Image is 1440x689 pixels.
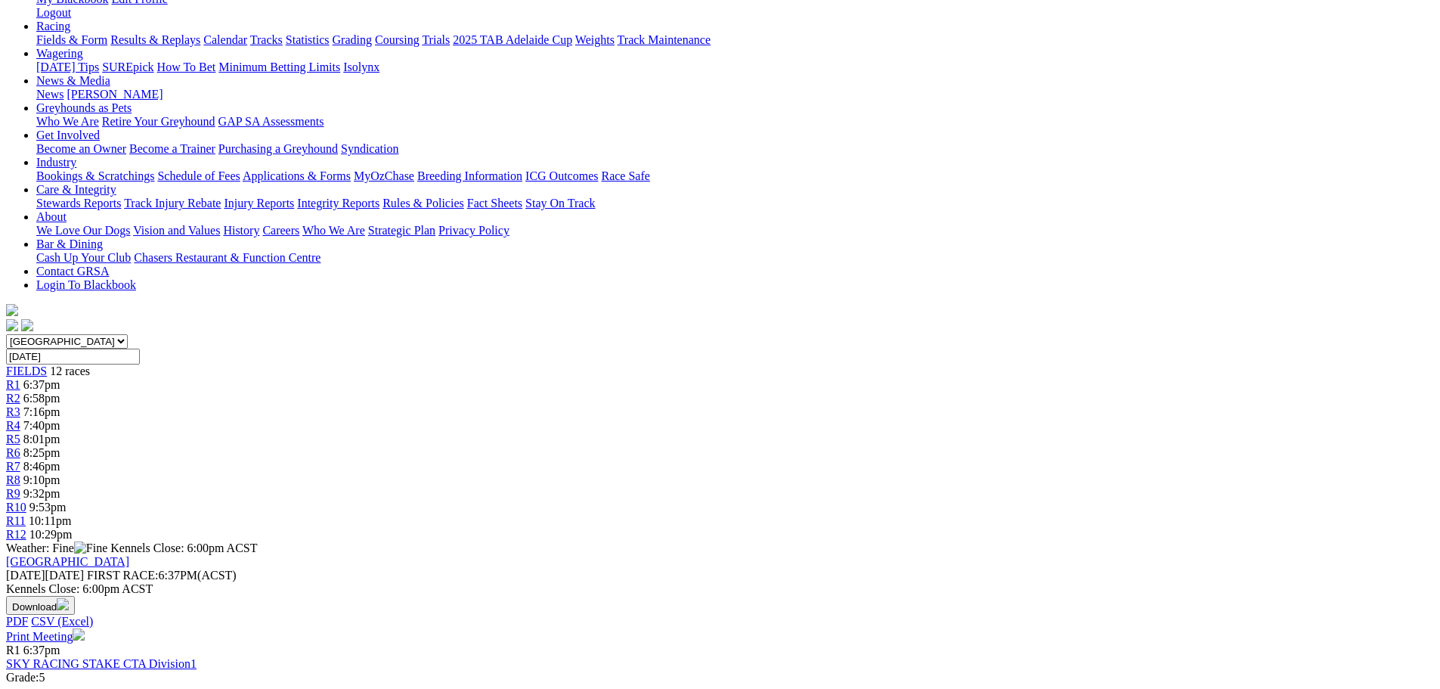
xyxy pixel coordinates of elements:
[36,129,100,141] a: Get Involved
[368,224,435,237] a: Strategic Plan
[302,224,365,237] a: Who We Are
[36,88,1434,101] div: News & Media
[6,349,140,365] input: Select date
[36,6,71,19] a: Logout
[67,88,163,101] a: [PERSON_NAME]
[6,473,20,486] a: R8
[36,20,70,33] a: Racing
[6,514,26,527] a: R11
[6,392,20,405] a: R2
[36,142,1434,156] div: Get Involved
[6,528,26,541] a: R12
[218,61,340,73] a: Minimum Betting Limits
[6,378,20,391] a: R1
[467,197,522,209] a: Fact Sheets
[6,433,20,445] span: R5
[6,671,39,684] span: Grade:
[618,33,711,46] a: Track Maintenance
[134,251,321,264] a: Chasers Restaurant & Function Centre
[36,156,76,169] a: Industry
[129,142,215,155] a: Become a Trainer
[6,419,20,432] a: R4
[6,596,75,615] button: Download
[262,224,299,237] a: Careers
[102,115,215,128] a: Retire Your Greyhound
[36,74,110,87] a: News & Media
[36,265,109,278] a: Contact GRSA
[36,224,1434,237] div: About
[36,251,1434,265] div: Bar & Dining
[36,197,121,209] a: Stewards Reports
[6,542,110,554] span: Weather: Fine
[36,101,132,114] a: Greyhounds as Pets
[133,224,220,237] a: Vision and Values
[36,47,83,60] a: Wagering
[36,237,103,250] a: Bar & Dining
[36,224,130,237] a: We Love Our Dogs
[36,115,1434,129] div: Greyhounds as Pets
[36,251,131,264] a: Cash Up Your Club
[23,460,60,473] span: 8:46pm
[29,528,73,541] span: 10:29pm
[6,460,20,473] a: R7
[23,473,60,486] span: 9:10pm
[601,169,649,182] a: Race Safe
[6,446,20,459] span: R6
[6,582,1434,596] div: Kennels Close: 6:00pm ACST
[6,501,26,514] a: R10
[6,487,20,500] a: R9
[23,446,60,459] span: 8:25pm
[224,197,294,209] a: Injury Reports
[23,433,60,445] span: 8:01pm
[29,501,67,514] span: 9:53pm
[575,33,615,46] a: Weights
[6,319,18,331] img: facebook.svg
[36,183,116,196] a: Care & Integrity
[23,644,60,656] span: 6:37pm
[36,142,126,155] a: Become an Owner
[250,33,283,46] a: Tracks
[74,542,107,555] img: Fine
[6,405,20,418] span: R3
[422,33,450,46] a: Trials
[6,569,45,582] span: [DATE]
[102,61,153,73] a: SUREpick
[36,33,1434,47] div: Racing
[23,419,60,432] span: 7:40pm
[286,33,330,46] a: Statistics
[6,365,47,377] a: FIELDS
[36,169,1434,183] div: Industry
[6,630,85,643] a: Print Meeting
[218,142,338,155] a: Purchasing a Greyhound
[375,33,420,46] a: Coursing
[23,392,60,405] span: 6:58pm
[36,33,107,46] a: Fields & Form
[157,169,240,182] a: Schedule of Fees
[6,569,84,582] span: [DATE]
[36,210,67,223] a: About
[36,115,99,128] a: Who We Are
[110,542,257,554] span: Kennels Close: 6:00pm ACST
[6,671,1434,684] div: 5
[218,115,324,128] a: GAP SA Assessments
[36,61,1434,74] div: Wagering
[6,615,1434,628] div: Download
[341,142,398,155] a: Syndication
[36,61,99,73] a: [DATE] Tips
[73,628,85,641] img: printer.svg
[438,224,509,237] a: Privacy Policy
[223,224,259,237] a: History
[382,197,464,209] a: Rules & Policies
[23,378,60,391] span: 6:37pm
[6,644,20,656] span: R1
[36,88,63,101] a: News
[110,33,200,46] a: Results & Replays
[36,169,154,182] a: Bookings & Scratchings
